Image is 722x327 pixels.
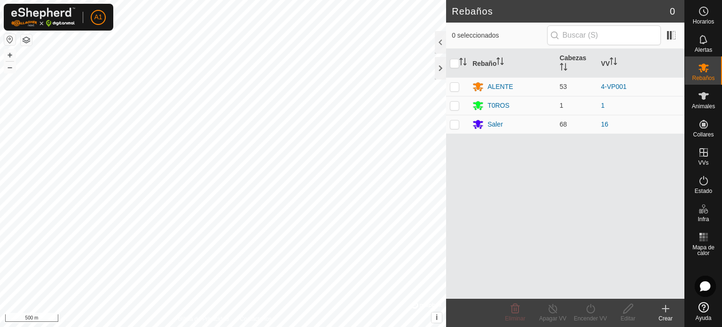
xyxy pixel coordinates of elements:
font: Mapa de calor [692,244,714,256]
input: Buscar (S) [547,25,661,45]
font: i [436,313,438,321]
font: Apagar VV [539,315,566,322]
font: Collares [693,131,714,138]
font: 68 [560,120,567,128]
font: Editar [620,315,635,322]
a: Política de Privacidad [174,315,228,323]
p-sorticon: Activar para ordenar [496,59,504,66]
font: + [8,50,13,60]
font: VVs [698,160,708,166]
img: Logotipo de Gallagher [11,8,75,27]
font: Crear [659,315,673,322]
font: 53 [560,83,567,90]
p-sorticon: Activar para ordenar [459,59,467,67]
a: Contáctanos [240,315,272,323]
font: Saler [487,120,503,128]
font: A1 [94,13,102,21]
font: Rebaños [452,6,493,16]
font: Alertas [695,47,712,53]
font: 0 [670,6,675,16]
font: Contáctanos [240,316,272,322]
font: Cabezas [560,54,587,62]
button: Capas del Mapa [21,34,32,46]
a: 4-VP001 [601,83,627,90]
font: Ayuda [696,315,712,321]
font: Eliminar [505,315,525,322]
button: i [432,312,442,323]
font: 0 seleccionados [452,32,499,39]
font: 1 [560,102,564,109]
font: Encender VV [574,315,607,322]
font: Animales [692,103,715,110]
a: Ayuda [685,298,722,325]
font: Estado [695,188,712,194]
font: Infra [698,216,709,223]
button: Restablecer mapa [4,34,16,45]
p-sorticon: Activar para ordenar [560,64,567,72]
font: Horarios [693,18,714,25]
font: Política de Privacidad [174,316,228,322]
font: VV [601,59,610,67]
a: 16 [601,120,609,128]
button: – [4,62,16,73]
font: – [8,62,12,72]
a: 1 [601,102,605,109]
font: T0ROS [487,102,510,109]
p-sorticon: Activar para ordenar [610,59,617,66]
font: Rebaños [692,75,714,81]
font: Rebaño [472,59,496,67]
font: ALENTE [487,83,513,90]
button: + [4,49,16,61]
